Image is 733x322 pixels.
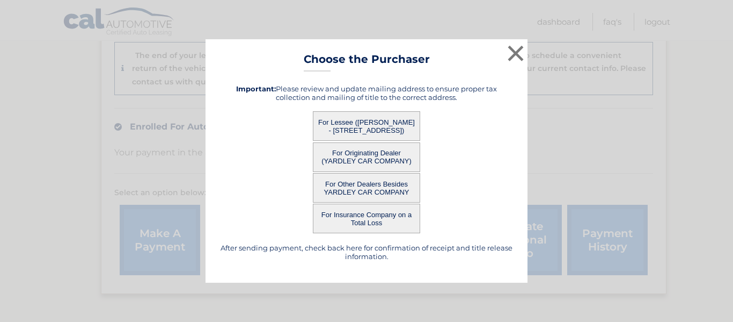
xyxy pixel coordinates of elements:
[313,111,420,141] button: For Lessee ([PERSON_NAME] - [STREET_ADDRESS])
[313,142,420,172] button: For Originating Dealer (YARDLEY CAR COMPANY)
[313,173,420,203] button: For Other Dealers Besides YARDLEY CAR COMPANY
[313,204,420,233] button: For Insurance Company on a Total Loss
[505,42,526,64] button: ×
[219,244,514,261] h5: After sending payment, check back here for confirmation of receipt and title release information.
[236,84,276,93] strong: Important:
[219,84,514,102] h5: Please review and update mailing address to ensure proper tax collection and mailing of title to ...
[304,53,430,71] h3: Choose the Purchaser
